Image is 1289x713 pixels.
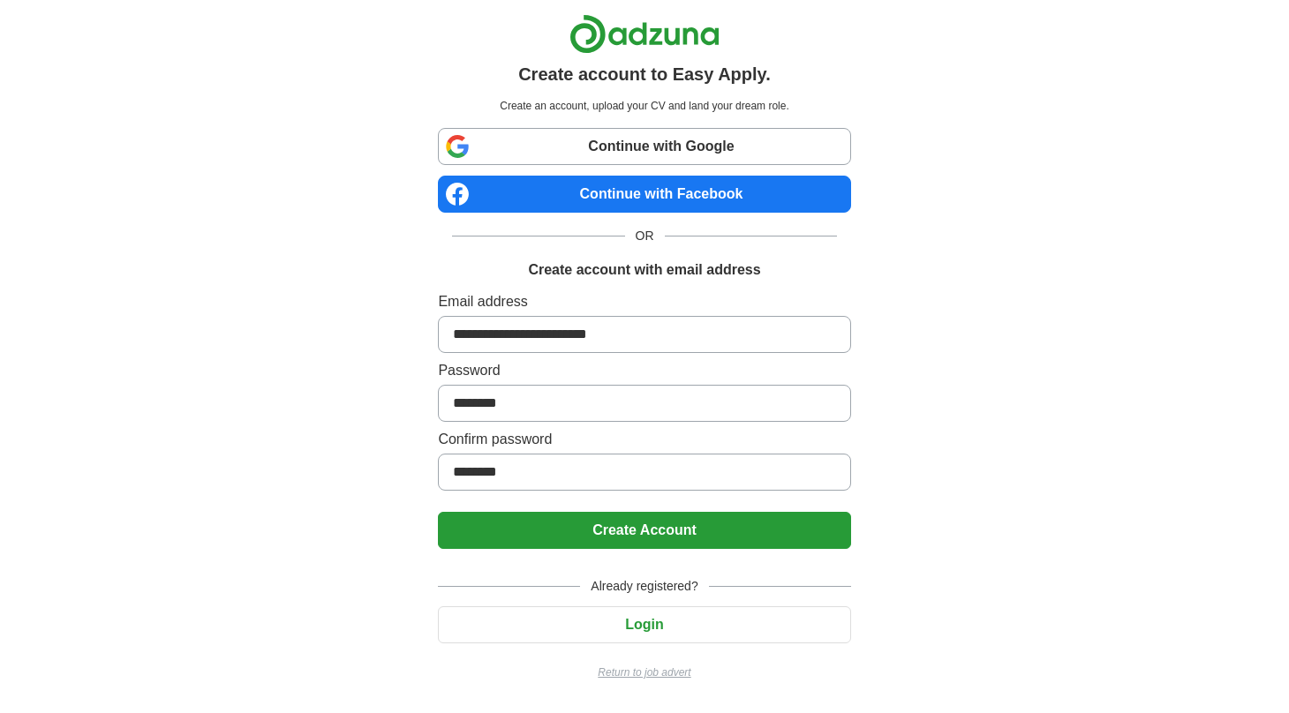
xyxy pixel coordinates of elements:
[438,512,850,549] button: Create Account
[438,429,850,450] label: Confirm password
[438,291,850,312] label: Email address
[569,14,720,54] img: Adzuna logo
[625,227,665,245] span: OR
[438,128,850,165] a: Continue with Google
[580,577,708,596] span: Already registered?
[438,664,850,680] a: Return to job advert
[438,176,850,213] a: Continue with Facebook
[441,98,847,114] p: Create an account, upload your CV and land your dream role.
[518,61,771,87] h1: Create account to Easy Apply.
[438,360,850,381] label: Password
[528,259,760,281] h1: Create account with email address
[438,606,850,643] button: Login
[438,617,850,632] a: Login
